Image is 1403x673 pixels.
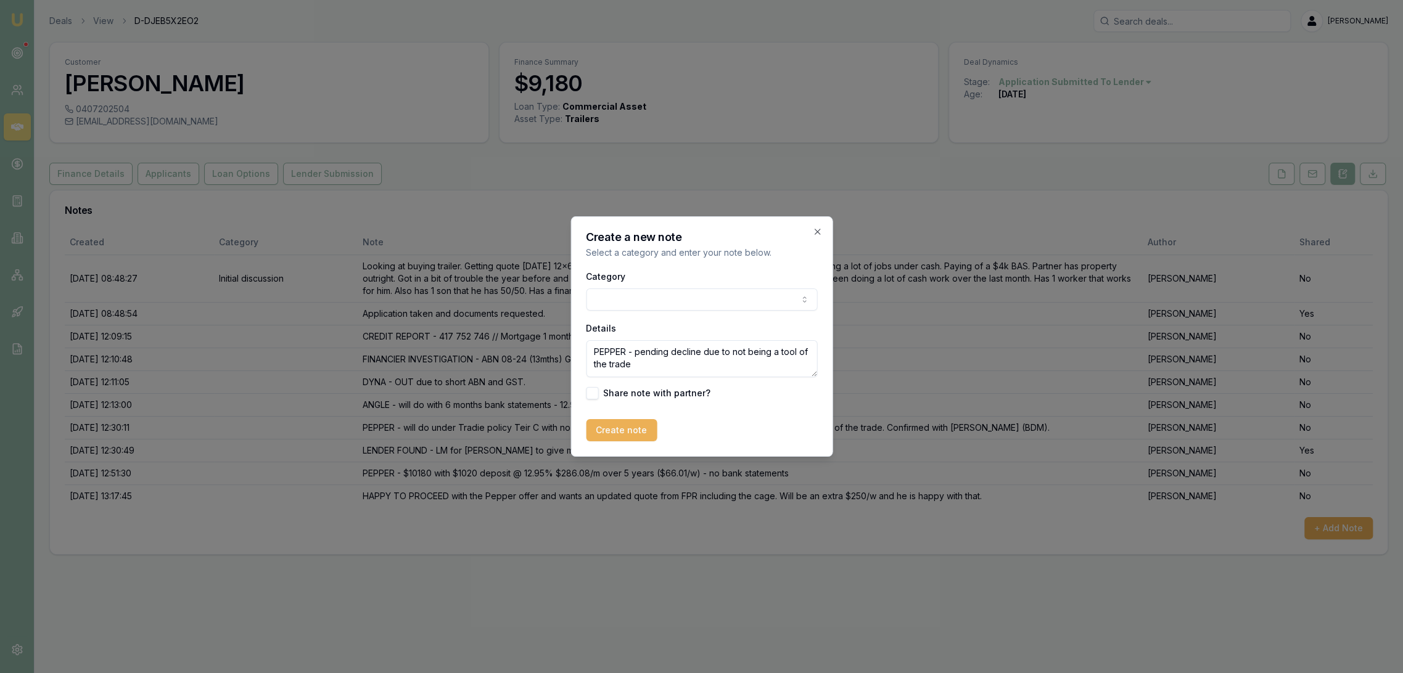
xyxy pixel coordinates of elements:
p: Select a category and enter your note below. [586,247,817,259]
h2: Create a new note [586,232,817,243]
label: Category [586,271,625,282]
textarea: PEPPER - pending decline due to not being a tool of the trade [586,340,817,377]
label: Share note with partner? [603,389,710,398]
label: Details [586,323,616,333]
button: Create note [586,419,657,441]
